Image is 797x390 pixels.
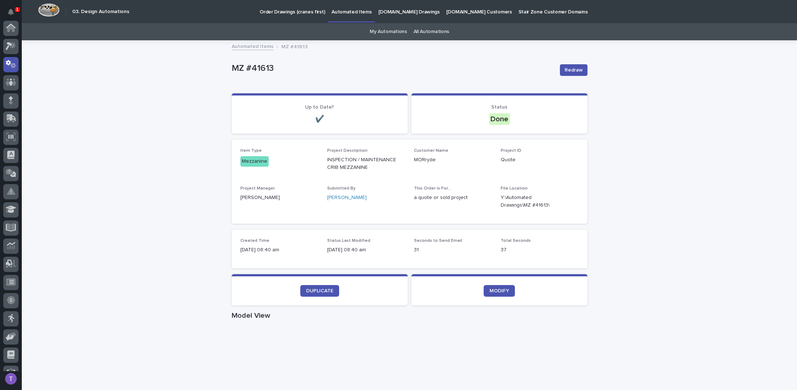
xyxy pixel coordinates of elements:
button: users-avatar [3,371,19,386]
p: [DATE] 08:40 am [327,246,405,254]
span: DUPLICATE [306,288,333,293]
a: Automated Items [232,42,273,50]
img: Workspace Logo [38,3,60,17]
span: Total Seconds [501,239,531,243]
div: Mezzanine [240,156,269,167]
p: [DATE] 08:40 am [240,246,318,254]
span: Item Type [240,149,262,153]
span: Redraw [565,66,583,74]
div: Done [489,113,510,125]
span: Status Last Modified [327,239,370,243]
a: [PERSON_NAME] [327,194,367,202]
p: INSPECTION / MAINTENANCE CRIB MEZZANINE [327,156,405,171]
p: 1 [16,7,19,12]
span: Project Manager [240,186,275,191]
a: My Automations [370,23,407,40]
span: Status [491,105,507,110]
span: Created Time [240,239,269,243]
div: Notifications1 [9,9,19,20]
p: ✔️ [240,115,399,123]
span: Customer Name [414,149,448,153]
p: MZ #41613 [281,42,308,50]
span: MODIFY [489,288,509,293]
button: Notifications [3,4,19,20]
p: MORryde [414,156,492,164]
p: 31 [414,246,492,254]
span: Seconds to Send Email [414,239,462,243]
span: Up to Date? [305,105,334,110]
span: Project Description [327,149,367,153]
span: File Location [501,186,528,191]
p: Quote [501,156,579,164]
button: Redraw [560,64,587,76]
p: [PERSON_NAME] [240,194,318,202]
p: a quote or sold project [414,194,492,202]
p: MZ #41613 [232,63,554,74]
h2: 03. Design Automations [72,9,129,15]
span: Project ID [501,149,521,153]
h1: Model View [232,311,587,320]
p: 37 [501,246,579,254]
a: DUPLICATE [300,285,339,297]
a: MODIFY [484,285,515,297]
: Y:\Automated Drawings\MZ #41613\ [501,194,561,209]
span: Submitted By [327,186,355,191]
a: All Automations [414,23,449,40]
span: This Order is For... [414,186,451,191]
